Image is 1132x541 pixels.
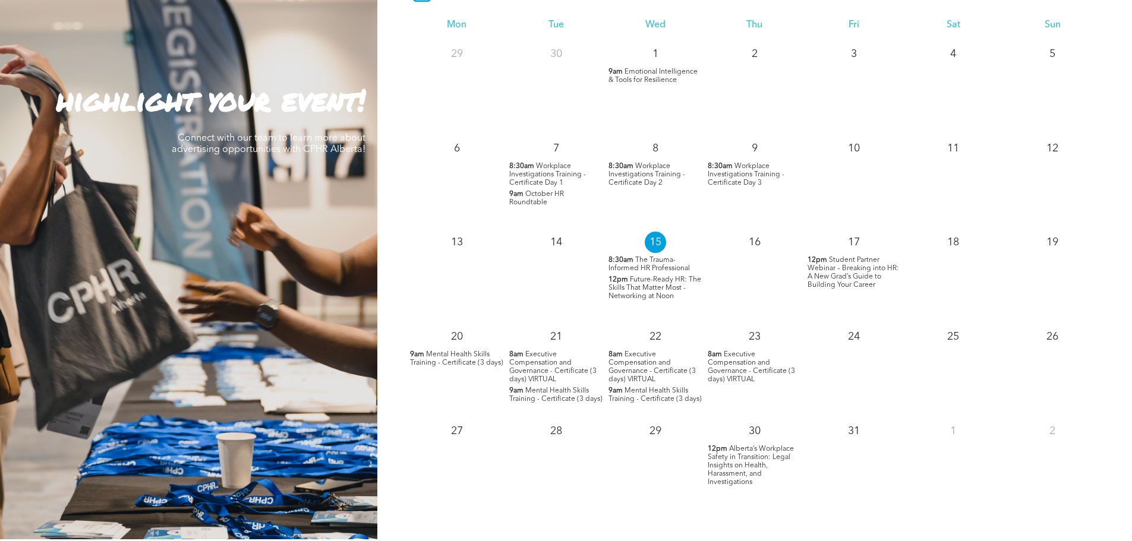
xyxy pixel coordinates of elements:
[608,276,628,284] span: 12pm
[606,20,705,31] div: Wed
[744,420,765,442] p: 30
[708,351,795,383] span: Executive Compensation and Governance - Certificate (3 days) VIRTUAL
[942,232,964,253] p: 18
[645,326,666,347] p: 22
[545,326,567,347] p: 21
[545,138,567,159] p: 7
[808,257,899,289] span: Student Partner Webinar – Breaking into HR: A New Grad’s Guide to Building Your Career
[446,138,468,159] p: 6
[705,20,804,31] div: Thu
[410,351,503,366] span: Mental Health Skills Training - Certificate (3 days)
[608,162,633,170] span: 8:30am
[608,257,690,272] span: The Trauma-Informed HR Professional
[744,232,765,253] p: 16
[506,20,606,31] div: Tue
[509,351,597,383] span: Executive Compensation and Governance - Certificate (3 days) VIRTUAL
[708,163,784,186] span: Workplace Investigations Training - Certificate Day 3
[843,420,865,442] p: 31
[708,162,733,170] span: 8:30am
[843,43,865,65] p: 3
[645,138,666,159] p: 8
[446,43,468,65] p: 29
[942,420,964,442] p: 1
[608,351,696,383] span: Executive Compensation and Governance - Certificate (3 days) VIRTUAL
[904,20,1003,31] div: Sat
[545,232,567,253] p: 14
[172,134,365,154] span: Connect with our team to learn more about advertising opportunities with CPHR Alberta!
[608,276,701,300] span: Future-Ready HR: The Skills That Matter Most - Networking at Noon
[407,20,506,31] div: Mon
[608,387,623,395] span: 9am
[645,232,666,253] p: 15
[446,232,468,253] p: 13
[843,326,865,347] p: 24
[744,138,765,159] p: 9
[509,387,603,403] span: Mental Health Skills Training - Certificate (3 days)
[509,350,524,359] span: 8am
[608,68,698,84] span: Emotional Intelligence & Tools for Resilience
[708,350,722,359] span: 8am
[446,326,468,347] p: 20
[805,20,904,31] div: Fri
[56,78,365,121] strong: highlight your event!
[744,43,765,65] p: 2
[1042,43,1063,65] p: 5
[942,138,964,159] p: 11
[1042,232,1063,253] p: 19
[1042,420,1063,442] p: 2
[509,191,564,206] span: October HR Roundtable
[1042,326,1063,347] p: 26
[808,256,827,264] span: 12pm
[942,43,964,65] p: 4
[942,326,964,347] p: 25
[509,387,524,395] span: 9am
[608,163,685,186] span: Workplace Investigations Training - Certificate Day 2
[608,68,623,76] span: 9am
[708,445,794,486] span: Alberta’s Workplace Safety in Transition: Legal Insights on Health, Harassment, and Investigations
[545,43,567,65] p: 30
[410,350,424,359] span: 9am
[608,387,702,403] span: Mental Health Skills Training - Certificate (3 days)
[843,232,865,253] p: 17
[843,138,865,159] p: 10
[608,256,633,264] span: 8:30am
[1042,138,1063,159] p: 12
[608,350,623,359] span: 8am
[509,163,586,186] span: Workplace Investigations Training - Certificate Day 1
[708,445,727,453] span: 12pm
[645,43,666,65] p: 1
[509,162,534,170] span: 8:30am
[545,420,567,442] p: 28
[446,420,468,442] p: 27
[645,420,666,442] p: 29
[1003,20,1102,31] div: Sun
[744,326,765,347] p: 23
[509,190,524,198] span: 9am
